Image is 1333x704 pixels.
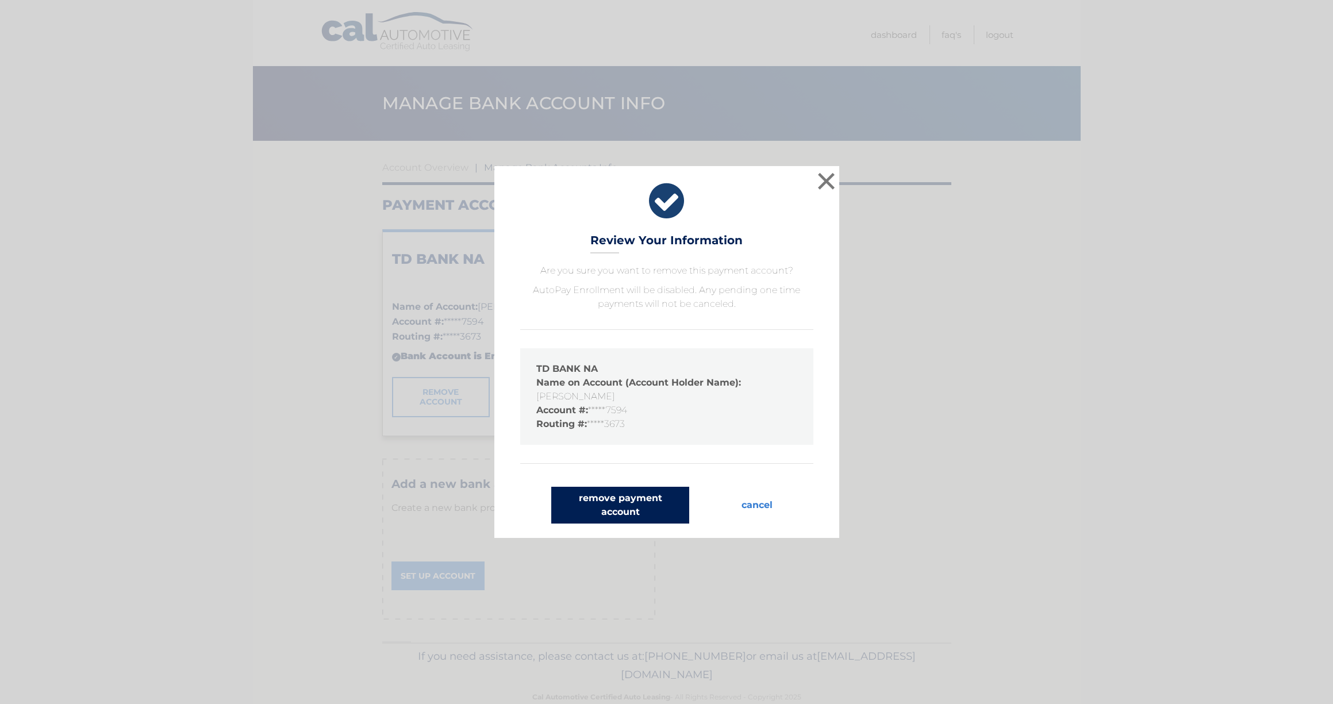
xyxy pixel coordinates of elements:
p: AutoPay Enrollment will be disabled. Any pending one time payments will not be canceled. [520,283,813,311]
button: cancel [732,487,782,524]
p: Are you sure you want to remove this payment account? [520,264,813,278]
strong: TD BANK NA [536,363,598,374]
strong: Routing #: [536,418,587,429]
strong: Account #: [536,405,588,416]
li: [PERSON_NAME] [536,376,797,403]
strong: Name on Account (Account Holder Name): [536,377,741,388]
h3: Review Your Information [590,233,743,253]
button: × [815,170,838,193]
button: remove payment account [551,487,689,524]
